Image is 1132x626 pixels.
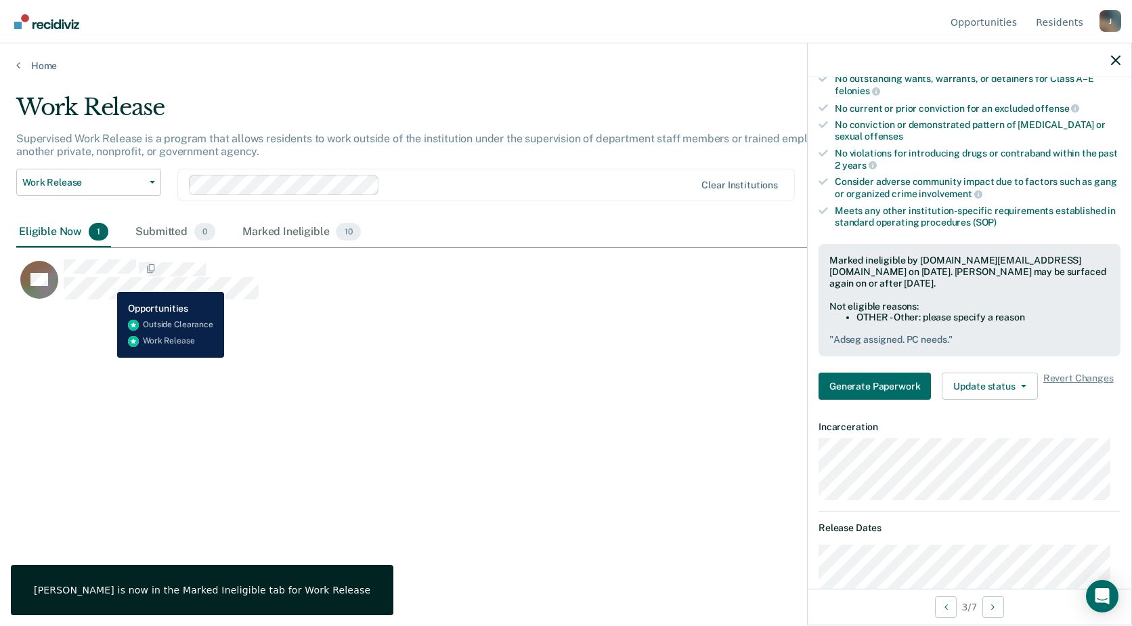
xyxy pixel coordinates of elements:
div: Consider adverse community impact due to factors such as gang or organized crime [835,176,1120,199]
button: Update status [942,373,1037,400]
span: (SOP) [973,217,997,228]
div: Submitted [133,217,218,247]
span: 10 [336,223,360,241]
div: Clear institutions [701,180,778,191]
button: Next Opportunity [982,596,1004,618]
span: 0 [194,223,215,241]
button: Profile dropdown button [1100,10,1121,32]
div: No outstanding wants, warrants, or detainers for Class A–E [835,73,1120,96]
div: Marked Ineligible [240,217,363,247]
img: Recidiviz [14,14,79,29]
span: Revert Changes [1043,373,1114,400]
div: [PERSON_NAME] is now in the Marked Ineligible tab for Work Release [34,584,370,596]
div: No violations for introducing drugs or contraband within the past 2 [835,148,1120,171]
div: J [1100,10,1121,32]
div: Meets any other institution-specific requirements established in standard operating procedures [835,205,1120,228]
p: Supervised Work Release is a program that allows residents to work outside of the institution und... [16,132,849,158]
div: No current or prior conviction for an excluded [835,102,1120,114]
a: Home [16,60,1116,72]
div: Eligible Now [16,217,111,247]
span: offenses [865,131,903,142]
dt: Incarceration [819,421,1120,433]
div: Open Intercom Messenger [1086,580,1118,612]
div: No conviction or demonstrated pattern of [MEDICAL_DATA] or sexual [835,119,1120,142]
div: Marked ineligible by [DOMAIN_NAME][EMAIL_ADDRESS][DOMAIN_NAME] on [DATE]. [PERSON_NAME] may be su... [829,255,1110,289]
div: Not eligible reasons: [829,301,1110,312]
div: CaseloadOpportunityCell-1407307 [16,259,978,313]
span: felonies [835,85,880,96]
span: years [842,160,877,171]
span: involvement [919,188,982,199]
span: offense [1035,103,1079,114]
dt: Release Dates [819,522,1120,534]
div: 3 / 7 [808,589,1131,625]
span: Work Release [22,177,144,188]
button: Previous Opportunity [935,596,957,618]
li: OTHER - Other: please specify a reason [856,312,1110,323]
pre: " Adseg assigned. PC needs. " [829,334,1110,346]
button: Generate Paperwork [819,373,931,400]
span: 1 [89,223,108,241]
div: Work Release [16,93,865,132]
